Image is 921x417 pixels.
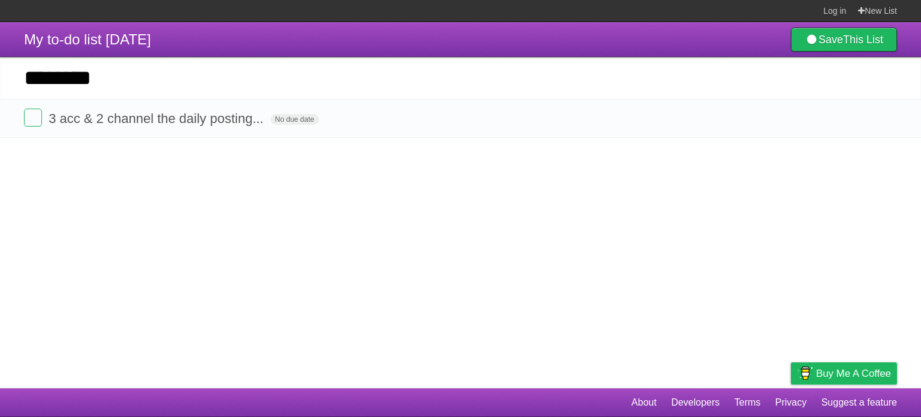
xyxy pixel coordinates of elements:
[791,362,897,385] a: Buy me a coffee
[24,31,151,47] span: My to-do list [DATE]
[816,363,891,384] span: Buy me a coffee
[821,391,897,414] a: Suggest a feature
[735,391,761,414] a: Terms
[671,391,720,414] a: Developers
[24,109,42,127] label: Done
[791,28,897,52] a: SaveThis List
[843,34,883,46] b: This List
[270,114,319,125] span: No due date
[775,391,806,414] a: Privacy
[797,363,813,383] img: Buy me a coffee
[49,111,266,126] span: 3 acc & 2 channel the daily posting...
[631,391,657,414] a: About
